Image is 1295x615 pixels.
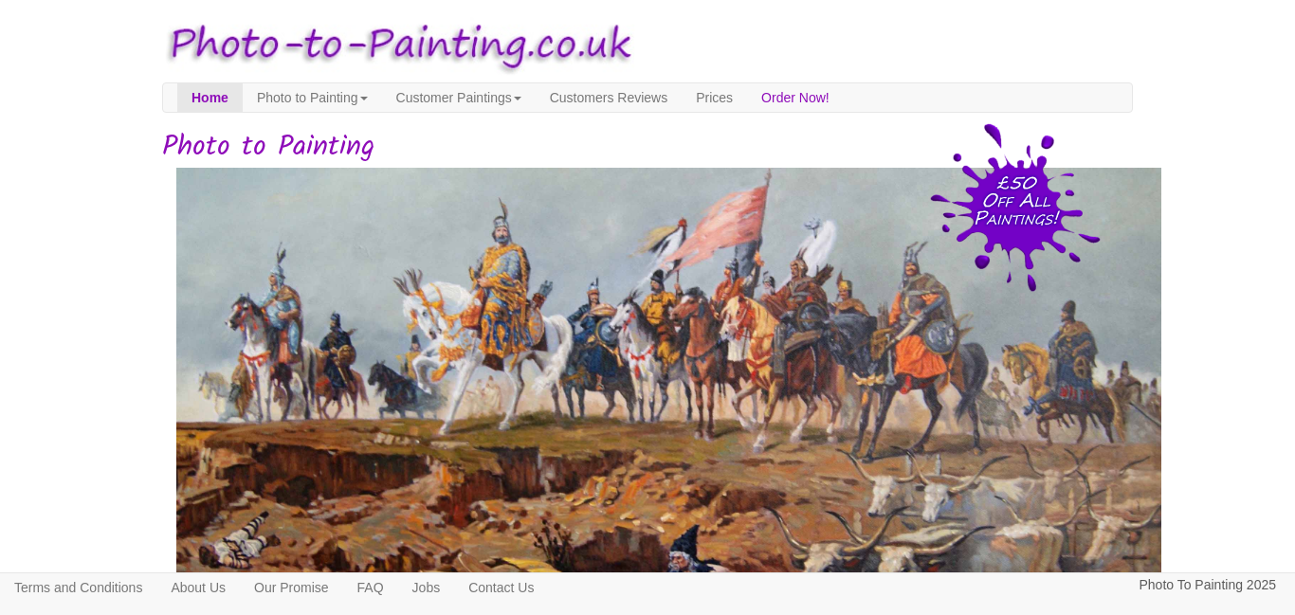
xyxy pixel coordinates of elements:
a: Order Now! [747,83,844,112]
img: 50 pound price drop [930,123,1101,292]
h1: Photo to Painting [162,132,1133,163]
a: FAQ [343,573,398,602]
a: Our Promise [240,573,343,602]
a: Photo to Painting [243,83,382,112]
a: Jobs [398,573,455,602]
a: Home [177,83,243,112]
a: Customers Reviews [536,83,682,112]
p: Photo To Painting 2025 [1139,573,1276,597]
img: Photo to Painting [153,9,638,82]
a: About Us [156,573,240,602]
a: Prices [682,83,747,112]
a: Customer Paintings [382,83,536,112]
a: Contact Us [454,573,548,602]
